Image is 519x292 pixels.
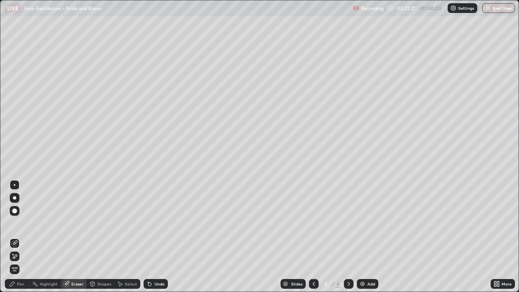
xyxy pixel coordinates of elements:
div: Add [367,282,375,286]
img: recording.375f2c34.svg [353,5,359,11]
div: Select [125,282,137,286]
p: Ionic Equilibrium - Acids and Bases [24,5,101,11]
div: / [332,281,334,286]
img: class-settings-icons [450,5,457,11]
div: Eraser [71,282,84,286]
img: add-slide-button [359,281,366,287]
p: Settings [458,6,474,10]
div: 4 [322,281,330,286]
img: end-class-cross [485,5,491,11]
span: Erase all [10,267,19,272]
div: Shapes [97,282,111,286]
p: Recording [361,5,384,11]
button: End Class [482,3,515,13]
div: Highlight [40,282,58,286]
div: Slides [291,282,302,286]
div: Undo [154,282,165,286]
div: More [502,282,512,286]
div: Pen [17,282,24,286]
div: 4 [336,280,341,288]
p: LIVE [7,5,18,11]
